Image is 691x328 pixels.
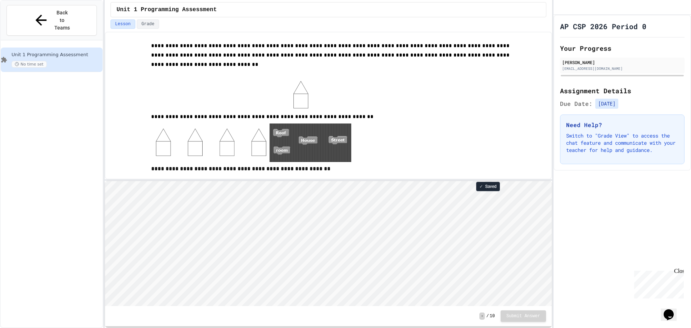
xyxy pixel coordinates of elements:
[117,5,217,14] span: Unit 1 Programming Assessment
[566,132,678,154] p: Switch to "Grade View" to access the chat feature and communicate with your teacher for help and ...
[560,99,592,108] span: Due Date:
[490,313,495,319] span: 10
[501,310,546,322] button: Submit Answer
[479,184,483,189] span: ✓
[566,121,678,129] h3: Need Help?
[110,19,135,29] button: Lesson
[562,59,682,66] div: [PERSON_NAME]
[54,9,71,32] span: Back to Teams
[479,313,485,320] span: -
[105,181,552,306] iframe: Snap! Programming Environment
[560,86,685,96] h2: Assignment Details
[486,313,489,319] span: /
[6,5,97,36] button: Back to Teams
[12,61,47,68] span: No time set
[661,299,684,321] iframe: chat widget
[485,184,497,189] span: Saved
[562,66,682,71] div: [EMAIL_ADDRESS][DOMAIN_NAME]
[560,21,646,31] h1: AP CSP 2026 Period 0
[506,313,540,319] span: Submit Answer
[137,19,159,29] button: Grade
[631,268,684,298] iframe: chat widget
[595,99,618,109] span: [DATE]
[560,43,685,53] h2: Your Progress
[3,3,50,46] div: Chat with us now!Close
[12,52,101,58] span: Unit 1 Programming Assessment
